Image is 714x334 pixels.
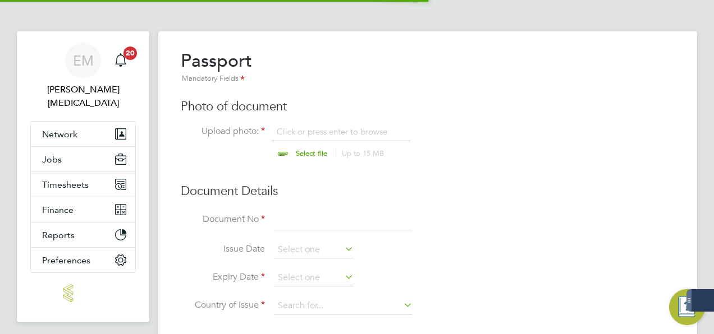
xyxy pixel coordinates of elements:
[181,299,265,311] label: Country of Issue
[669,289,705,325] button: Engage Resource Center
[42,129,77,140] span: Network
[123,47,137,60] span: 20
[109,43,132,78] a: 20
[181,214,265,225] label: Document No
[42,230,75,240] span: Reports
[42,205,74,215] span: Finance
[181,99,675,115] h3: Photo of document
[42,179,89,190] span: Timesheets
[31,147,135,171] button: Jobs
[31,248,135,272] button: Preferences
[274,270,354,286] input: Select one
[73,53,94,68] span: EM
[181,183,675,200] h3: Document Details
[31,172,135,197] button: Timesheets
[30,284,136,302] a: Go to home page
[42,154,62,165] span: Jobs
[274,298,413,314] input: Search for...
[63,284,103,302] img: manpower-logo-retina.png
[181,243,265,255] label: Issue Date
[274,242,354,258] input: Select one
[17,31,149,322] nav: Main navigation
[30,83,136,110] span: Ella Muse
[30,43,136,110] a: EM[PERSON_NAME][MEDICAL_DATA]
[181,271,265,283] label: Expiry Date
[42,255,90,266] span: Preferences
[31,222,135,247] button: Reports
[181,49,252,85] h2: Passport
[31,122,135,146] button: Network
[181,73,252,85] div: Mandatory Fields
[31,197,135,222] button: Finance
[181,126,265,137] label: Upload photo:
